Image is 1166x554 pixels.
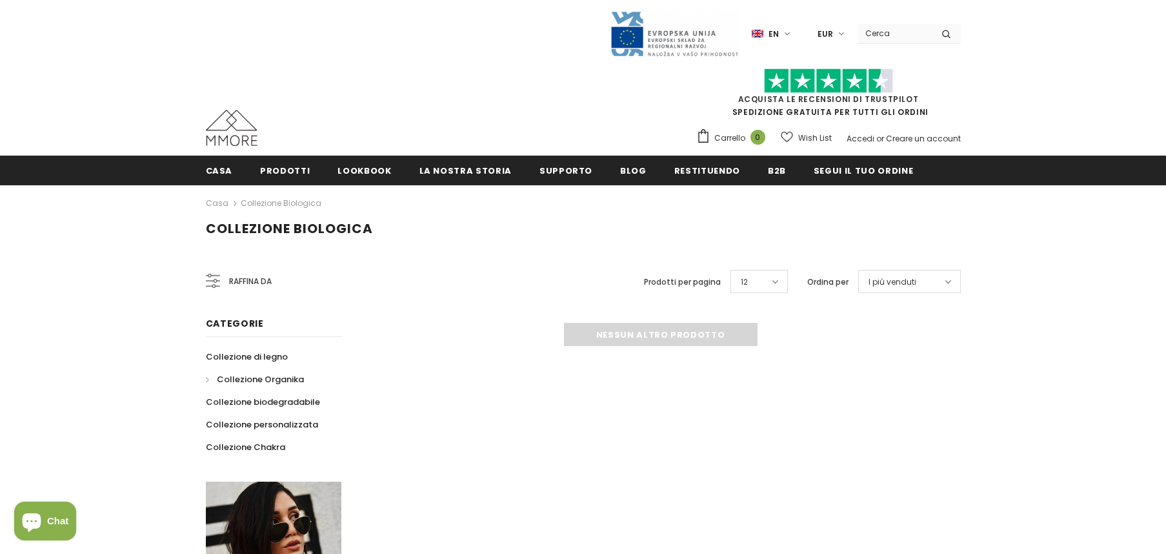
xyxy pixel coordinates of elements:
span: Casa [206,165,233,177]
input: Search Site [858,24,932,43]
span: Collezione personalizzata [206,418,318,431]
a: Segui il tuo ordine [814,156,913,185]
a: Casa [206,156,233,185]
a: B2B [768,156,786,185]
label: Ordina per [807,276,849,289]
span: or [876,133,884,144]
span: Restituendo [674,165,740,177]
span: EUR [818,28,833,41]
label: Prodotti per pagina [644,276,721,289]
a: Javni Razpis [610,28,739,39]
img: Fidati di Pilot Stars [764,68,893,94]
a: Casa [206,196,228,211]
span: Collezione Chakra [206,441,285,453]
img: Casi MMORE [206,110,257,146]
span: Segui il tuo ordine [814,165,913,177]
span: supporto [539,165,592,177]
a: Carrello 0 [696,128,772,148]
span: en [769,28,779,41]
span: Carrello [714,132,745,145]
a: Collezione personalizzata [206,413,318,436]
span: Collezione di legno [206,351,288,363]
span: I più venduti [869,276,916,289]
a: Collezione Chakra [206,436,285,458]
span: B2B [768,165,786,177]
span: 0 [750,130,765,145]
span: Collezione biologica [206,220,373,238]
a: Lookbook [337,156,391,185]
a: Restituendo [674,156,740,185]
span: 12 [741,276,748,289]
span: SPEDIZIONE GRATUITA PER TUTTI GLI ORDINI [696,74,961,118]
a: Creare un account [886,133,961,144]
img: i-lang-1.png [752,28,763,39]
inbox-online-store-chat: Shopify online store chat [10,502,80,544]
span: Lookbook [337,165,391,177]
span: Wish List [798,132,832,145]
span: Raffina da [229,274,272,289]
a: Collezione di legno [206,345,288,368]
span: Blog [620,165,647,177]
a: La nostra storia [419,156,512,185]
a: supporto [539,156,592,185]
a: Wish List [781,127,832,149]
img: Javni Razpis [610,10,739,57]
span: Collezione Organika [217,373,304,385]
a: Prodotti [260,156,310,185]
a: Accedi [847,133,874,144]
a: Acquista le recensioni di TrustPilot [738,94,919,105]
span: Categorie [206,317,264,330]
a: Collezione biodegradabile [206,391,320,413]
a: Blog [620,156,647,185]
span: Collezione biodegradabile [206,396,320,408]
span: Prodotti [260,165,310,177]
a: Collezione biologica [241,198,321,209]
span: La nostra storia [419,165,512,177]
a: Collezione Organika [206,368,304,391]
